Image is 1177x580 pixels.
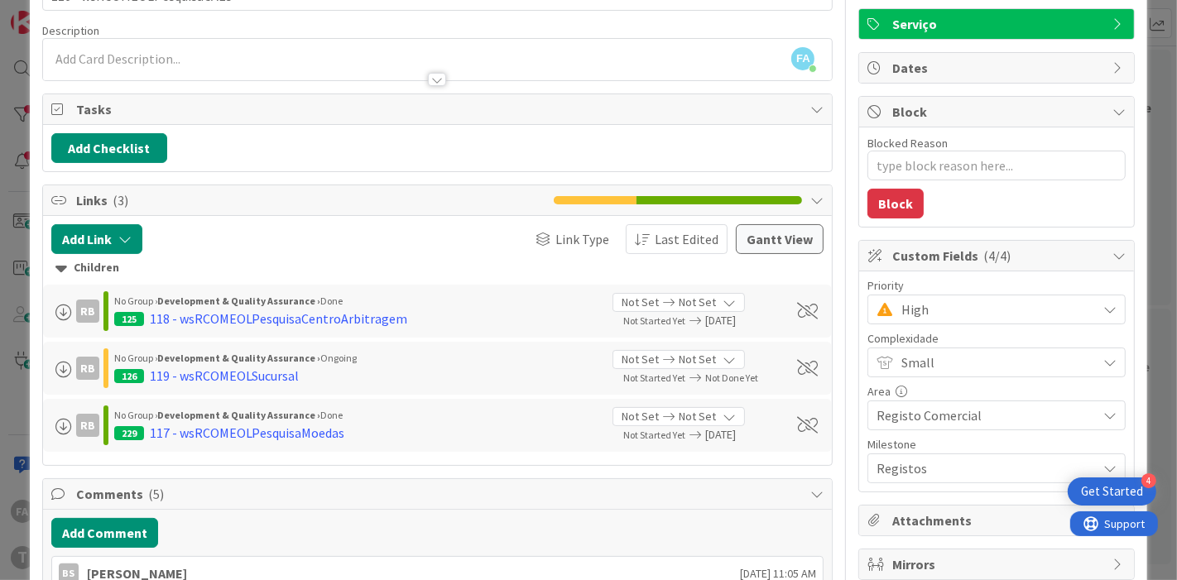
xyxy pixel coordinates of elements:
[35,2,75,22] span: Support
[76,357,99,380] div: RB
[114,352,157,364] span: No Group ›
[705,371,758,384] span: Not Done Yet
[623,429,685,441] span: Not Started Yet
[42,23,99,38] span: Description
[76,99,803,119] span: Tasks
[321,295,343,307] span: Done
[150,423,345,443] div: 117 - wsRCOMEOLPesquisaMoedas
[1141,473,1156,488] div: 4
[877,457,1088,480] span: Registos
[623,371,685,384] span: Not Started Yet
[150,309,408,328] div: 118 - wsRCOMEOLPesquisaCentroArbitragem
[114,409,157,421] span: No Group ›
[76,484,803,504] span: Comments
[76,414,99,437] div: RB
[983,247,1011,264] span: ( 4/4 )
[705,426,778,443] span: [DATE]
[113,192,128,209] span: ( 3 )
[622,408,659,425] span: Not Set
[901,351,1088,374] span: Small
[892,246,1104,266] span: Custom Fields
[892,58,1104,78] span: Dates
[555,229,609,249] span: Link Type
[901,298,1088,321] span: High
[892,14,1104,34] span: Serviço
[157,352,321,364] b: Development & Quality Assurance ›
[1081,483,1143,500] div: Get Started
[150,366,300,386] div: 119 - wsRCOMEOLSucursal
[679,294,716,311] span: Not Set
[892,554,1104,574] span: Mirrors
[877,404,1088,427] span: Registo Comercial
[51,518,158,548] button: Add Comment
[892,102,1104,122] span: Block
[867,333,1126,344] div: Complexidade
[867,386,1126,397] div: Area
[51,224,142,254] button: Add Link
[705,312,778,329] span: [DATE]
[679,351,716,368] span: Not Set
[791,47,814,70] span: FA
[892,510,1104,530] span: Attachments
[736,224,824,254] button: Gantt View
[157,409,321,421] b: Development & Quality Assurance ›
[114,295,157,307] span: No Group ›
[157,295,321,307] b: Development & Quality Assurance ›
[622,351,659,368] span: Not Set
[148,486,164,502] span: ( 5 )
[114,369,144,383] div: 126
[55,259,820,277] div: Children
[626,224,728,254] button: Last Edited
[51,133,167,163] button: Add Checklist
[623,314,685,327] span: Not Started Yet
[1068,477,1156,506] div: Open Get Started checklist, remaining modules: 4
[321,352,358,364] span: Ongoing
[867,189,924,218] button: Block
[114,312,144,326] div: 125
[321,409,343,421] span: Done
[76,300,99,323] div: RB
[679,408,716,425] span: Not Set
[114,426,144,440] div: 229
[867,280,1126,291] div: Priority
[655,229,718,249] span: Last Edited
[867,136,948,151] label: Blocked Reason
[622,294,659,311] span: Not Set
[76,190,546,210] span: Links
[867,439,1126,450] div: Milestone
